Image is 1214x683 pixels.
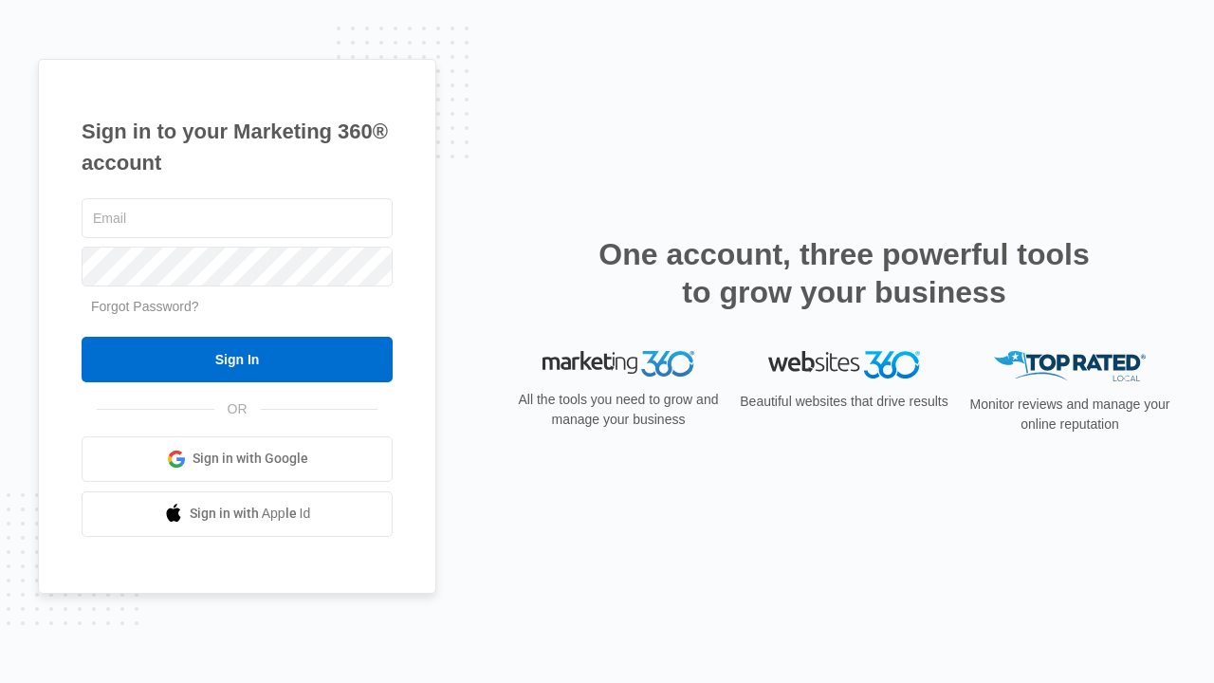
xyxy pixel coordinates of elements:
[994,351,1146,382] img: Top Rated Local
[738,392,950,412] p: Beautiful websites that drive results
[512,390,725,430] p: All the tools you need to grow and manage your business
[964,395,1176,434] p: Monitor reviews and manage your online reputation
[82,116,393,178] h1: Sign in to your Marketing 360® account
[190,504,311,524] span: Sign in with Apple Id
[82,436,393,482] a: Sign in with Google
[193,449,308,469] span: Sign in with Google
[91,299,199,314] a: Forgot Password?
[82,491,393,537] a: Sign in with Apple Id
[82,337,393,382] input: Sign In
[214,399,261,419] span: OR
[82,198,393,238] input: Email
[768,351,920,378] img: Websites 360
[543,351,694,378] img: Marketing 360
[593,235,1095,311] h2: One account, three powerful tools to grow your business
